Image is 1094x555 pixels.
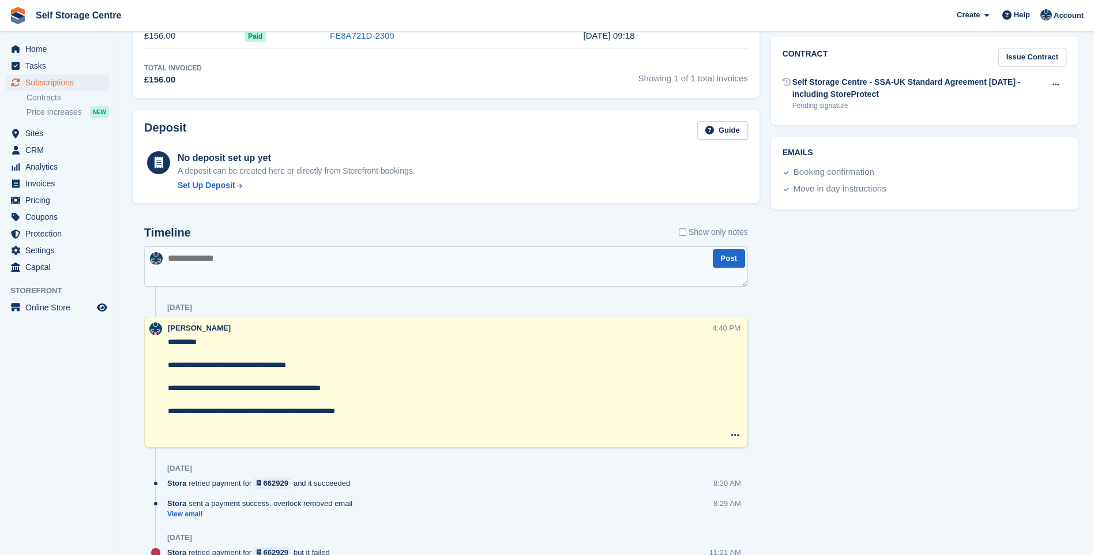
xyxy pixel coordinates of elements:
[25,242,95,258] span: Settings
[167,478,186,489] span: Stora
[150,252,163,265] img: Clair Cole
[144,226,191,239] h2: Timeline
[167,464,192,473] div: [DATE]
[783,48,828,67] h2: Contract
[167,498,358,509] div: sent a payment success, overlock removed email
[679,226,686,238] input: Show only notes
[1040,9,1052,21] img: Clair Cole
[31,6,126,25] a: Self Storage Centre
[264,478,288,489] div: 662929
[6,209,109,225] a: menu
[25,226,95,242] span: Protection
[6,259,109,275] a: menu
[178,179,235,192] div: Set Up Deposit
[6,41,109,57] a: menu
[9,7,27,24] img: stora-icon-8386f47178a22dfd0bd8f6a31ec36ba5ce8667c1dd55bd0f319d3a0aa187defe.svg
[6,125,109,141] a: menu
[794,182,886,196] div: Move in day instructions
[1054,10,1084,21] span: Account
[6,58,109,74] a: menu
[6,74,109,91] a: menu
[10,285,115,297] span: Storefront
[167,509,358,519] a: View email
[27,92,109,103] a: Contracts
[144,23,245,49] td: £156.00
[712,322,740,333] div: 4:40 PM
[6,142,109,158] a: menu
[25,192,95,208] span: Pricing
[792,76,1045,100] div: Self Storage Centre - SSA-UK Standard Agreement [DATE] - including StoreProtect
[144,63,202,73] div: Total Invoiced
[794,166,874,179] div: Booking confirmation
[254,478,291,489] a: 662929
[25,125,95,141] span: Sites
[6,299,109,316] a: menu
[25,259,95,275] span: Capital
[330,31,394,40] a: FE8A721D-2309
[6,159,109,175] a: menu
[998,48,1066,67] a: Issue Contract
[6,242,109,258] a: menu
[144,121,186,140] h2: Deposit
[178,151,415,165] div: No deposit set up yet
[783,148,1066,157] h2: Emails
[713,249,745,268] button: Post
[25,58,95,74] span: Tasks
[25,41,95,57] span: Home
[679,226,748,238] label: Show only notes
[6,175,109,192] a: menu
[27,107,82,118] span: Price increases
[713,478,741,489] div: 8:30 AM
[6,192,109,208] a: menu
[25,142,95,158] span: CRM
[792,100,1045,111] div: Pending signature
[25,74,95,91] span: Subscriptions
[584,31,635,40] time: 2025-07-28 08:18:53 UTC
[1014,9,1030,21] span: Help
[167,498,186,509] span: Stora
[713,498,741,509] div: 8:29 AM
[697,121,748,140] a: Guide
[25,175,95,192] span: Invoices
[168,324,231,332] span: [PERSON_NAME]
[95,301,109,314] a: Preview store
[6,226,109,242] a: menu
[178,165,415,177] p: A deposit can be created here or directly from Storefront bookings.
[27,106,109,118] a: Price increases NEW
[149,322,162,335] img: Clair Cole
[167,533,192,542] div: [DATE]
[25,209,95,225] span: Coupons
[167,303,192,312] div: [DATE]
[90,106,109,118] div: NEW
[25,299,95,316] span: Online Store
[245,31,266,42] span: Paid
[178,179,415,192] a: Set Up Deposit
[957,9,980,21] span: Create
[638,63,748,87] span: Showing 1 of 1 total invoices
[144,73,202,87] div: £156.00
[25,159,95,175] span: Analytics
[167,478,356,489] div: retried payment for and it succeeded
